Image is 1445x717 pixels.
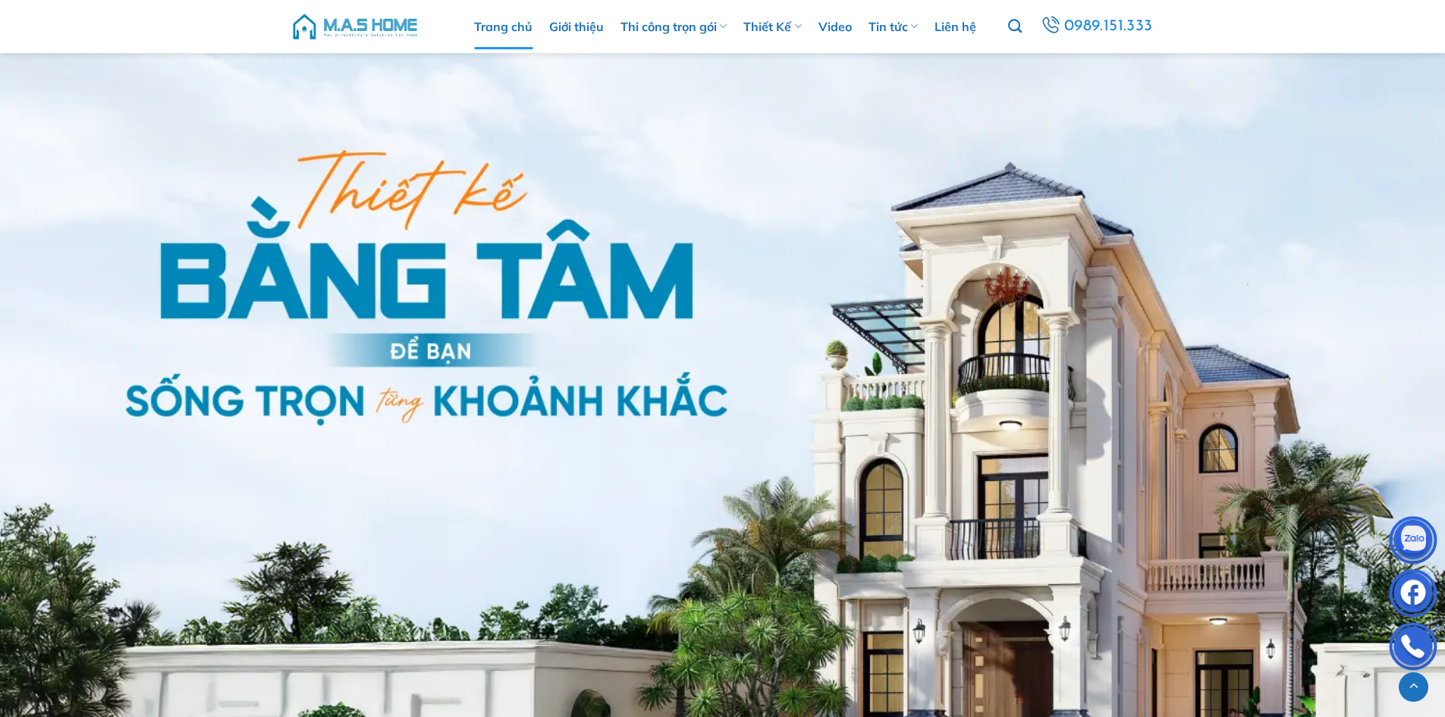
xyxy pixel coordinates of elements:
[1399,672,1428,702] a: Lên đầu trang
[291,4,419,49] img: M.A.S HOME – Tổng Thầu Thiết Kế Và Xây Nhà Trọn Gói
[1038,13,1154,40] a: 0989.151.333
[869,4,918,49] a: Tin tức
[474,4,532,49] a: Trang chủ
[1390,520,1436,565] img: Zalo
[743,4,801,49] a: Thiết Kế
[1008,11,1022,42] a: Tìm kiếm
[1064,14,1153,39] span: 0989.151.333
[935,4,976,49] a: Liên hệ
[818,4,852,49] a: Video
[620,4,727,49] a: Thi công trọn gói
[1390,626,1436,671] img: Phone
[1390,573,1436,618] img: Facebook
[549,4,604,49] a: Giới thiệu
